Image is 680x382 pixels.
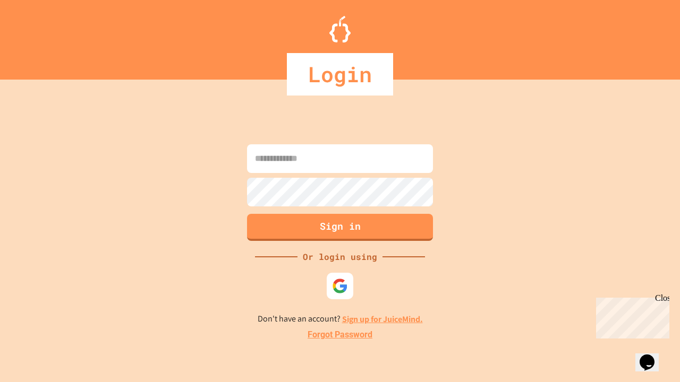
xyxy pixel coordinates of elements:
iframe: chat widget [592,293,669,338]
a: Sign up for JuiceMind. [342,314,423,325]
img: Logo.svg [329,16,351,42]
iframe: chat widget [635,340,669,371]
div: Or login using [297,250,382,263]
button: Sign in [247,214,433,241]
a: Forgot Password [308,328,372,341]
div: Login [287,53,393,95]
img: google-icon.svg [332,278,348,294]
p: Don't have an account? [258,312,423,326]
div: Chat with us now!Close [4,4,73,67]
